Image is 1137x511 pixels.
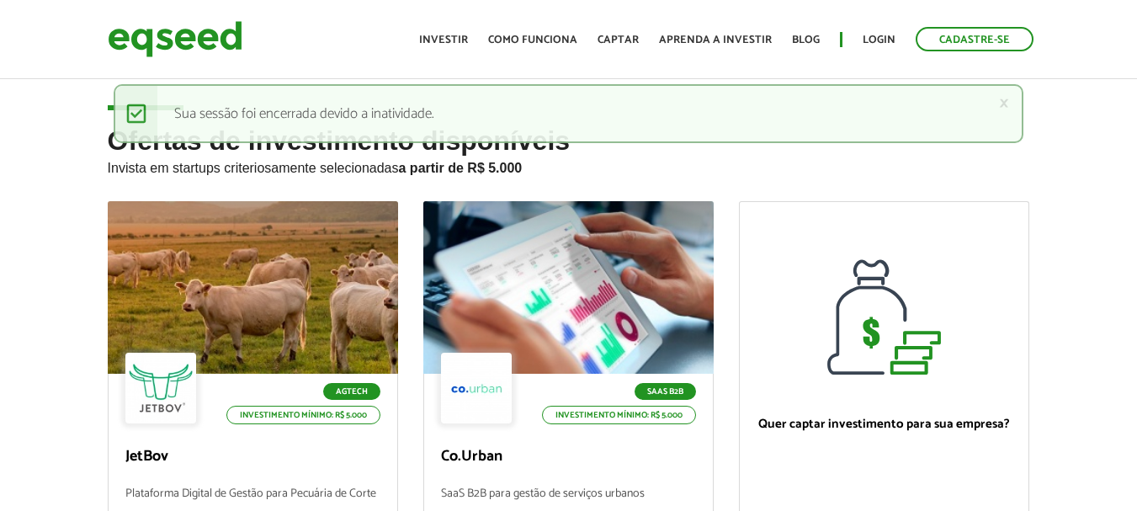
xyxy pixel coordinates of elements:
[114,84,1023,143] div: Sua sessão foi encerrada devido a inatividade.
[635,383,696,400] p: SaaS B2B
[542,406,696,424] p: Investimento mínimo: R$ 5.000
[419,35,468,45] a: Investir
[108,17,242,61] img: EqSeed
[108,156,1030,176] p: Invista em startups criteriosamente selecionadas
[441,448,696,466] p: Co.Urban
[792,35,820,45] a: Blog
[226,406,380,424] p: Investimento mínimo: R$ 5.000
[108,126,1030,201] h2: Ofertas de investimento disponíveis
[863,35,895,45] a: Login
[659,35,772,45] a: Aprenda a investir
[125,448,380,466] p: JetBov
[488,35,577,45] a: Como funciona
[598,35,639,45] a: Captar
[999,94,1009,112] a: ×
[323,383,380,400] p: Agtech
[757,417,1012,432] p: Quer captar investimento para sua empresa?
[399,161,523,175] strong: a partir de R$ 5.000
[916,27,1033,51] a: Cadastre-se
